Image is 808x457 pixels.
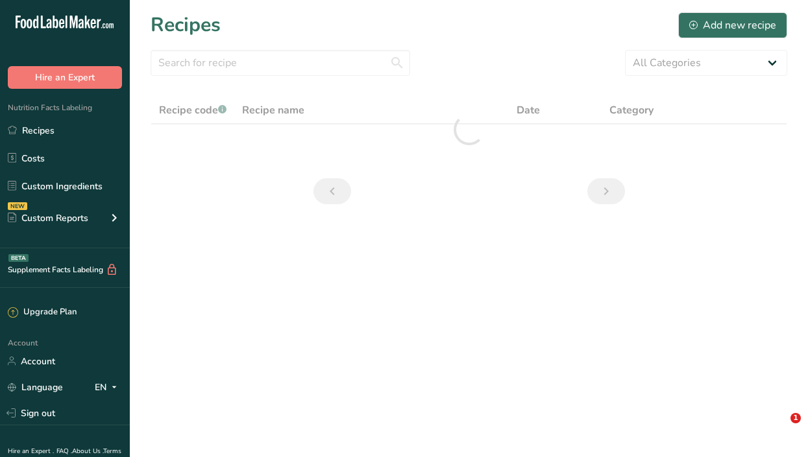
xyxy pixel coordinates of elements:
[8,376,63,399] a: Language
[95,379,122,395] div: EN
[8,254,29,262] div: BETA
[678,12,787,38] button: Add new recipe
[8,211,88,225] div: Custom Reports
[313,178,351,204] a: Previous page
[56,447,72,456] a: FAQ .
[8,202,27,210] div: NEW
[8,66,122,89] button: Hire an Expert
[8,447,54,456] a: Hire an Expert .
[151,10,221,40] h1: Recipes
[689,18,776,33] div: Add new recipe
[151,50,410,76] input: Search for recipe
[8,306,77,319] div: Upgrade Plan
[764,413,795,444] iframe: Intercom live chat
[790,413,801,423] span: 1
[72,447,103,456] a: About Us .
[587,178,625,204] a: Next page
